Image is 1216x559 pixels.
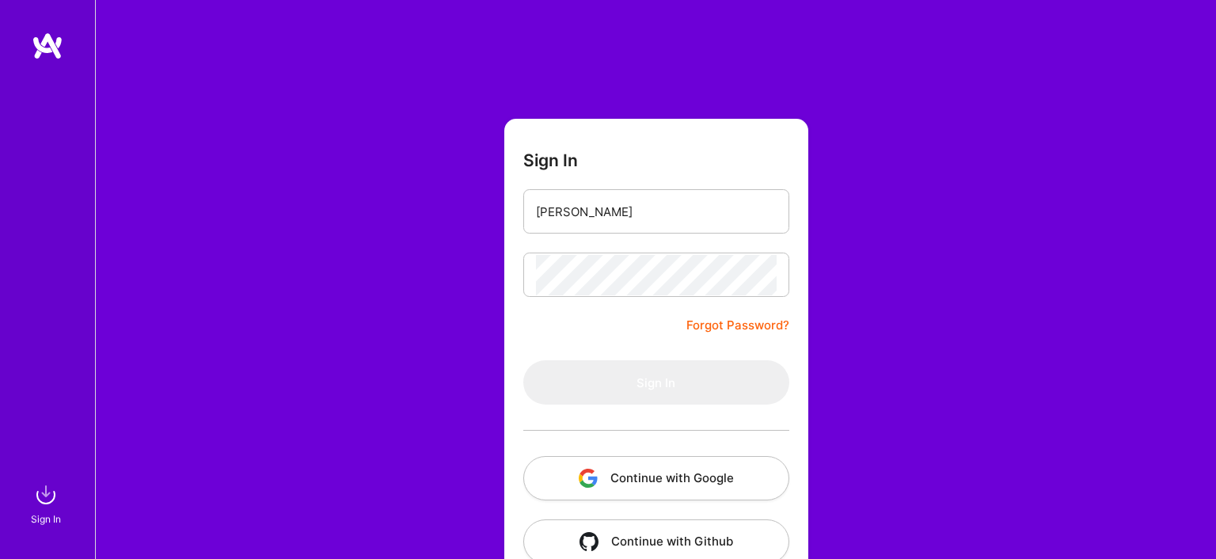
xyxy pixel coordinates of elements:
input: Email... [536,192,777,232]
button: Sign In [523,360,789,405]
a: sign inSign In [33,479,62,527]
h3: Sign In [523,150,578,170]
div: Sign In [31,511,61,527]
img: sign in [30,479,62,511]
a: Forgot Password? [686,316,789,335]
button: Continue with Google [523,456,789,500]
img: icon [579,469,598,488]
img: logo [32,32,63,60]
img: icon [579,532,598,551]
